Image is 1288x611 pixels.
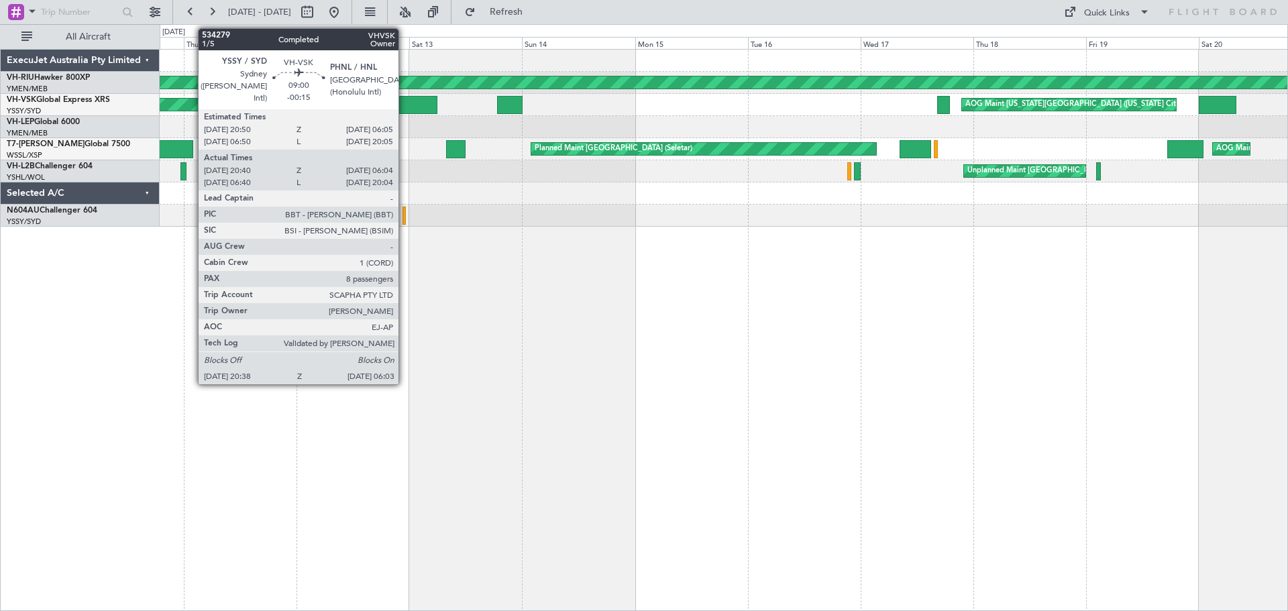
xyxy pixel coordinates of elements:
a: YSSY/SYD [7,217,41,227]
div: Planned Maint [GEOGRAPHIC_DATA] (Seletar) [535,139,692,159]
div: [DATE] [162,27,185,38]
span: [DATE] - [DATE] [228,6,291,18]
a: N604AUChallenger 604 [7,207,97,215]
div: Sun 14 [522,37,635,49]
span: VH-LEP [7,118,34,126]
div: Mon 15 [635,37,748,49]
a: VH-VSKGlobal Express XRS [7,96,110,104]
div: Quick Links [1084,7,1130,20]
div: Fri 19 [1086,37,1199,49]
div: Planned Maint Dubai (Al Maktoum Intl) [206,139,338,159]
a: VH-L2BChallenger 604 [7,162,93,170]
div: Thu 11 [184,37,297,49]
a: VH-RIUHawker 800XP [7,74,90,82]
a: WSSL/XSP [7,150,42,160]
a: T7-[PERSON_NAME]Global 7500 [7,140,130,148]
div: Wed 17 [861,37,973,49]
div: AOG Maint [US_STATE][GEOGRAPHIC_DATA] ([US_STATE] City Intl) [965,95,1195,115]
div: Fri 12 [297,37,409,49]
div: Tue 16 [748,37,861,49]
div: Sat 13 [409,37,522,49]
button: All Aircraft [15,26,146,48]
div: Unplanned Maint [GEOGRAPHIC_DATA] ([GEOGRAPHIC_DATA]) [967,161,1188,181]
span: VH-L2B [7,162,35,170]
a: YSHL/WOL [7,172,45,182]
span: N604AU [7,207,40,215]
input: Trip Number [41,2,118,22]
a: YMEN/MEB [7,128,48,138]
div: Thu 18 [973,37,1086,49]
button: Quick Links [1057,1,1157,23]
span: All Aircraft [35,32,142,42]
span: Refresh [478,7,535,17]
span: VH-RIU [7,74,34,82]
a: YMEN/MEB [7,84,48,94]
span: VH-VSK [7,96,36,104]
button: Refresh [458,1,539,23]
a: VH-LEPGlobal 6000 [7,118,80,126]
a: YSSY/SYD [7,106,41,116]
span: T7-[PERSON_NAME] [7,140,85,148]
